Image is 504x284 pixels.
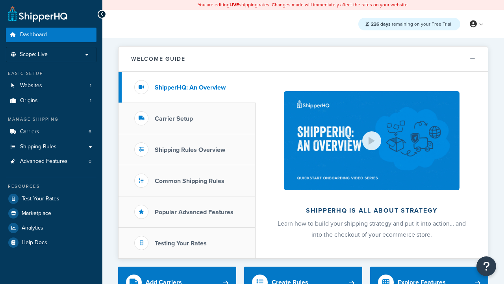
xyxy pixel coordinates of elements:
[155,177,224,185] h3: Common Shipping Rules
[476,256,496,276] button: Open Resource Center
[230,1,239,8] b: LIVE
[6,78,96,93] li: Websites
[20,51,48,58] span: Scope: Live
[6,70,96,77] div: Basic Setup
[284,91,460,190] img: ShipperHQ is all about strategy
[6,206,96,220] a: Marketplace
[22,196,59,202] span: Test Your Rates
[20,97,38,104] span: Origins
[155,240,207,247] h3: Testing Your Rates
[20,32,47,38] span: Dashboard
[90,82,91,89] span: 1
[155,146,225,153] h3: Shipping Rules Overview
[6,28,96,42] a: Dashboard
[6,93,96,108] a: Origins1
[20,82,42,89] span: Websites
[119,47,488,72] button: Welcome Guide
[6,192,96,206] a: Test Your Rates
[278,219,466,239] span: Learn how to build your shipping strategy and put it into action… and into the checkout of your e...
[20,144,57,150] span: Shipping Rules
[131,56,185,62] h2: Welcome Guide
[371,21,391,28] strong: 226 days
[22,210,51,217] span: Marketplace
[89,158,91,165] span: 0
[155,84,226,91] h3: ShipperHQ: An Overview
[6,235,96,250] a: Help Docs
[6,221,96,235] a: Analytics
[6,154,96,169] a: Advanced Features0
[155,115,193,122] h3: Carrier Setup
[20,129,39,135] span: Carriers
[6,154,96,169] li: Advanced Features
[6,78,96,93] a: Websites1
[20,158,68,165] span: Advanced Features
[89,129,91,135] span: 6
[6,125,96,139] a: Carriers6
[6,140,96,154] a: Shipping Rules
[276,207,467,214] h2: ShipperHQ is all about strategy
[90,97,91,104] span: 1
[155,209,233,216] h3: Popular Advanced Features
[371,21,451,28] span: remaining on your Free Trial
[6,125,96,139] li: Carriers
[6,116,96,123] div: Manage Shipping
[6,93,96,108] li: Origins
[6,183,96,190] div: Resources
[22,239,47,246] span: Help Docs
[22,225,43,232] span: Analytics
